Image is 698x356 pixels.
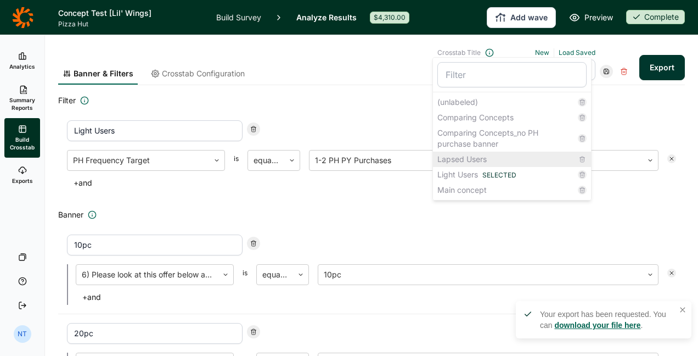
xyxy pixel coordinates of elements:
button: Complete [626,10,685,25]
div: Main concept [433,182,591,198]
span: Pizza Hut [58,20,203,29]
div: Remove [247,123,260,136]
a: Preview [569,11,613,24]
input: Crosstab TitleNewLoad Saved(unlabeled)Comparing ConceptsComparing Concepts_no PH purchase bannerL... [437,62,587,87]
div: NT [14,325,31,343]
div: Delete [578,155,587,164]
span: Exports [12,177,33,185]
div: Delete [578,134,587,143]
div: $4,310.00 [370,12,409,24]
button: Export [639,55,685,80]
span: Build Crosstab [9,136,36,151]
span: Crosstab Configuration [162,68,245,79]
a: Exports [4,158,40,193]
span: Crosstab Title [437,48,481,57]
div: Delete [578,113,587,122]
div: Delete [578,98,587,107]
a: Load Saved [559,48,595,57]
span: Banner [58,208,83,221]
div: Save Crosstab [600,65,613,78]
span: is [234,154,239,171]
div: Remove [247,237,260,250]
span: Filter [58,94,76,107]
div: Lapsed Users [433,152,591,167]
div: Remove [247,325,260,338]
input: Banner point name... [67,235,243,255]
span: Summary Reports [9,96,36,112]
div: Delete [578,170,587,179]
input: Banner point name... [67,323,243,344]
a: New [535,48,549,57]
h1: Concept Test [Lil' Wings] [58,7,203,20]
button: +and [76,290,108,305]
div: Light Users [433,167,591,182]
input: Filter name... [67,120,243,141]
a: Analytics [4,43,40,79]
button: +and [67,175,99,191]
span: Banner & Filters [74,68,133,79]
div: Remove [667,269,676,277]
a: download your file here [554,321,640,330]
div: Delete [578,186,587,194]
div: Complete [626,10,685,24]
a: Build Crosstab [4,118,40,158]
div: Comparing Concepts [433,110,591,125]
span: Selected [482,171,516,179]
span: is [243,269,247,285]
div: Delete [617,65,631,78]
div: (unlabeled) [433,94,591,110]
span: Analytics [9,63,35,70]
div: Comparing Concepts_no PH purchase banner [433,125,591,152]
div: Remove [667,154,676,163]
span: Preview [584,11,613,24]
a: Summary Reports [4,79,40,118]
button: Add wave [487,7,556,28]
div: Your export has been requested. You can . [540,309,675,331]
